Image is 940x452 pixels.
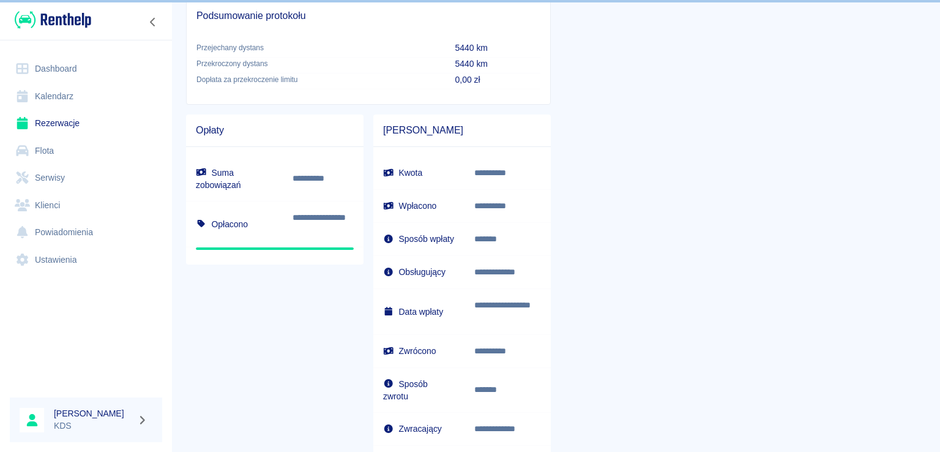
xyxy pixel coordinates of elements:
[383,233,455,245] h6: Sposób wpłaty
[10,83,162,110] a: Kalendarz
[383,124,541,137] span: [PERSON_NAME]
[54,407,132,420] h6: [PERSON_NAME]
[196,247,354,250] span: Nadpłata: 0,00 zł
[10,110,162,137] a: Rezerwacje
[10,10,91,30] a: Renthelp logo
[383,266,455,278] h6: Obsługujący
[54,420,132,432] p: KDS
[10,137,162,165] a: Flota
[10,55,162,83] a: Dashboard
[10,164,162,192] a: Serwisy
[196,58,436,69] p: Przekroczony dystans
[383,378,455,402] h6: Sposób zwrotu
[196,218,273,230] h6: Opłacono
[144,14,162,30] button: Zwiń nawigację
[196,167,273,191] h6: Suma zobowiązań
[383,345,455,357] h6: Zwrócono
[455,58,540,70] p: 5440 km
[383,200,455,212] h6: Wpłacono
[196,42,436,53] p: Przejechany dystans
[196,124,354,137] span: Opłaty
[10,219,162,246] a: Powiadomienia
[10,246,162,274] a: Ustawienia
[383,167,455,179] h6: Kwota
[15,10,91,30] img: Renthelp logo
[196,74,436,85] p: Dopłata za przekroczenie limitu
[10,192,162,219] a: Klienci
[455,73,540,86] p: 0,00 zł
[383,423,455,435] h6: Zwracający
[383,306,455,318] h6: Data wpłaty
[455,42,540,55] p: 5440 km
[196,10,540,22] span: Podsumowanie protokołu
